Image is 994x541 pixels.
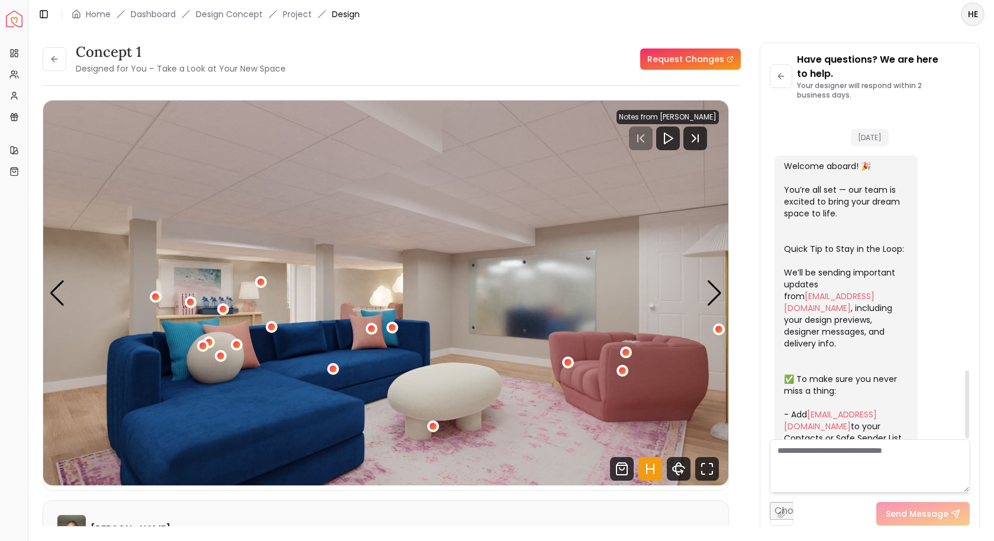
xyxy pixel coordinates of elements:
a: Home [86,8,111,20]
p: Have questions? We are here to help. [797,53,970,81]
small: Designed for You – Take a Look at Your New Space [76,63,286,74]
span: HE [962,4,983,25]
img: Design Render 2 [43,101,728,485]
a: Request Changes [640,48,741,70]
div: Previous slide [49,280,65,306]
svg: Hotspots Toggle [638,457,662,481]
svg: Shop Products from this design [610,457,634,481]
span: [DATE] [851,129,889,146]
span: Design [332,8,360,20]
svg: 360 View [667,457,690,481]
button: HE [961,2,985,26]
div: 2 / 6 [43,101,728,485]
a: Spacejoy [6,11,22,27]
li: Design Concept [196,8,263,20]
img: Spacejoy Logo [6,11,22,27]
svg: Fullscreen [695,457,719,481]
div: Carousel [43,101,728,485]
h6: [PERSON_NAME] [91,522,170,536]
h3: concept 1 [76,43,286,61]
div: Notes from [PERSON_NAME] [617,110,719,124]
div: Next slide [706,280,722,306]
svg: Play [661,131,675,145]
svg: Next Track [683,127,707,150]
nav: breadcrumb [72,8,360,20]
a: [EMAIL_ADDRESS][DOMAIN_NAME] [784,290,874,314]
p: Your designer will respond within 2 business days. [797,81,970,100]
a: [EMAIL_ADDRESS][DOMAIN_NAME] [784,409,877,432]
a: Project [283,8,312,20]
a: Dashboard [131,8,176,20]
